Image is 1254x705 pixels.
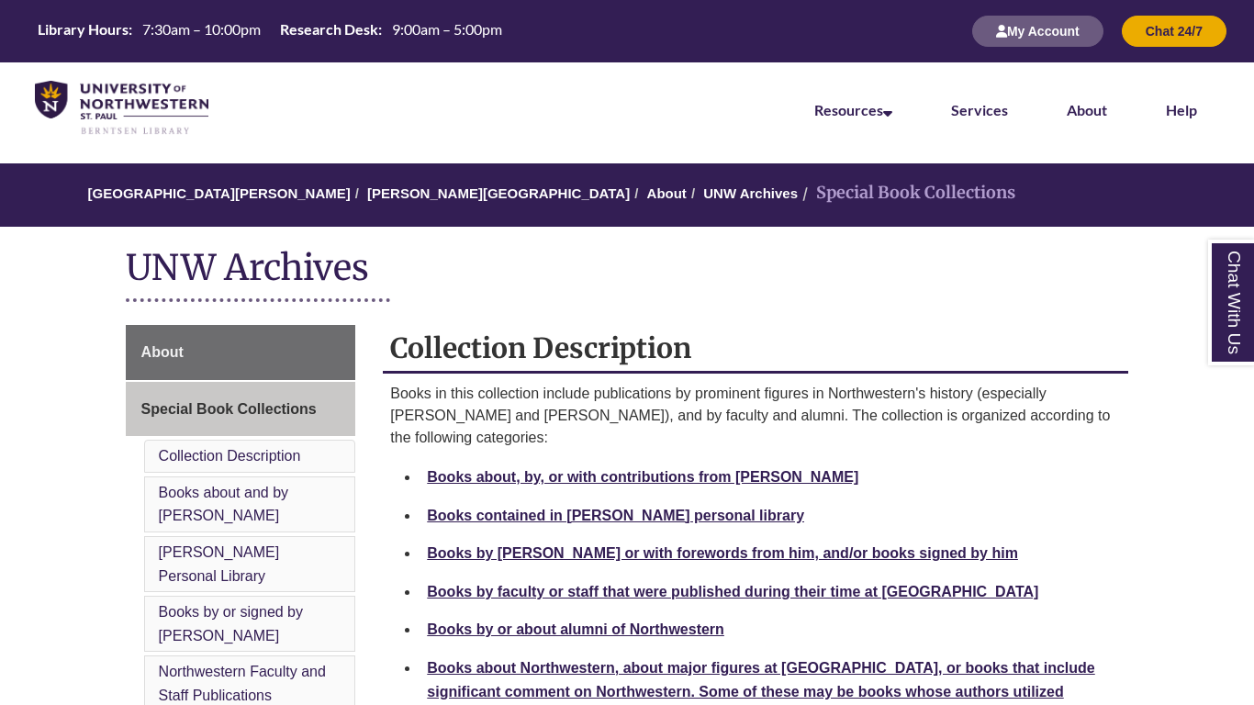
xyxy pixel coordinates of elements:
[647,185,687,201] a: About
[88,185,351,201] a: [GEOGRAPHIC_DATA][PERSON_NAME]
[1166,101,1197,118] a: Help
[30,19,509,44] a: Hours Today
[141,344,184,360] span: About
[367,185,630,201] a: [PERSON_NAME][GEOGRAPHIC_DATA]
[126,245,1129,294] h1: UNW Archives
[427,545,1018,561] a: Books by [PERSON_NAME] or with forewords from him, and/or books signed by him
[427,621,724,637] a: Books by or about alumni of Northwestern
[159,544,280,584] a: [PERSON_NAME] Personal Library
[392,20,502,38] span: 9:00am – 5:00pm
[30,19,509,42] table: Hours Today
[703,185,798,201] a: UNW Archives
[1122,16,1226,47] button: Chat 24/7
[1122,23,1226,39] a: Chat 24/7
[142,20,261,38] span: 7:30am – 10:00pm
[30,19,135,39] th: Library Hours:
[159,604,303,643] a: Books by or signed by [PERSON_NAME]
[427,469,858,485] a: Books about, by, or with contributions from [PERSON_NAME]
[427,508,804,523] a: Books contained in [PERSON_NAME] personal library
[126,325,356,380] a: About
[383,325,1128,374] h2: Collection Description
[427,584,1038,599] a: Books by faculty or staff that were published during their time at [GEOGRAPHIC_DATA]
[814,101,892,118] a: Resources
[35,81,208,136] img: UNWSP Library Logo
[951,101,1008,118] a: Services
[390,383,1121,449] p: Books in this collection include publications by prominent figures in Northwestern's history (esp...
[159,485,288,524] a: Books about and by [PERSON_NAME]
[159,448,301,464] a: Collection Description
[273,19,385,39] th: Research Desk:
[798,180,1015,207] li: Special Book Collections
[126,382,356,437] a: Special Book Collections
[972,16,1103,47] button: My Account
[1067,101,1107,118] a: About
[972,23,1103,39] a: My Account
[141,401,317,417] span: Special Book Collections
[159,664,326,703] a: Northwestern Faculty and Staff Publications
